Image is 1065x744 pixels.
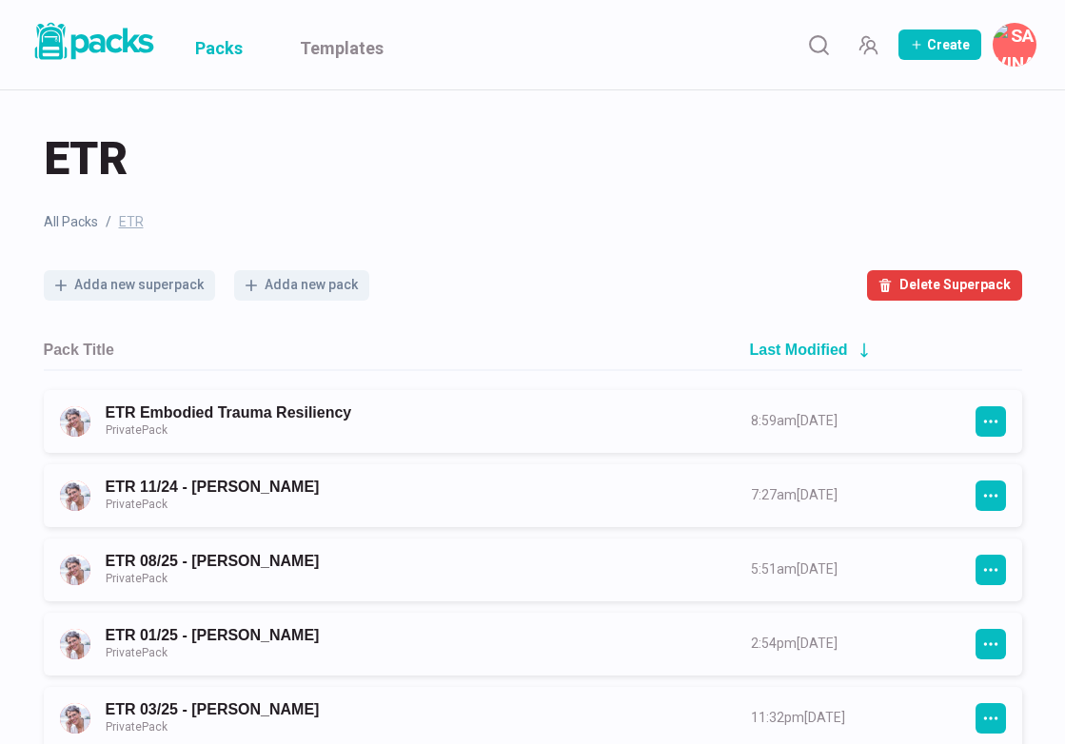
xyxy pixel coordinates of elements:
[898,29,981,60] button: Create Pack
[29,19,157,64] img: Packs logo
[44,270,215,301] button: Adda new superpack
[44,212,98,232] a: All Packs
[106,212,111,232] span: /
[867,270,1022,301] button: Delete Superpack
[234,270,369,301] button: Adda new pack
[799,26,838,64] button: Search
[44,128,128,189] span: ETR
[993,23,1036,67] button: Savina Tilmann
[44,212,1022,232] nav: breadcrumb
[750,341,848,359] h2: Last Modified
[29,19,157,70] a: Packs logo
[849,26,887,64] button: Manage Team Invites
[119,212,144,232] span: ETR
[44,341,114,359] h2: Pack Title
